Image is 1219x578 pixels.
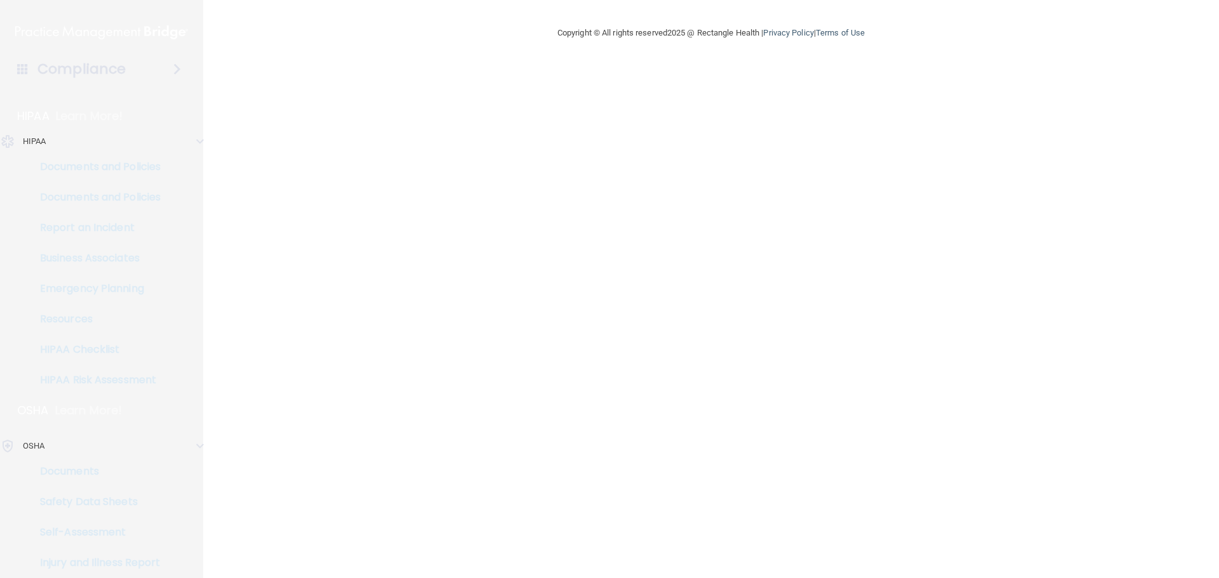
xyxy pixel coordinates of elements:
h4: Compliance [37,60,126,78]
p: Documents and Policies [8,191,182,204]
p: HIPAA Checklist [8,343,182,356]
p: Resources [8,313,182,325]
p: Documents and Policies [8,161,182,173]
a: Terms of Use [816,28,865,37]
a: Privacy Policy [763,28,813,37]
div: Copyright © All rights reserved 2025 @ Rectangle Health | | [479,13,943,53]
p: Emergency Planning [8,282,182,295]
p: Report an Incident [8,221,182,234]
p: Self-Assessment [8,526,182,539]
p: HIPAA [23,134,46,149]
img: PMB logo [15,20,188,45]
p: Documents [8,465,182,478]
p: OSHA [23,438,44,454]
p: Injury and Illness Report [8,556,182,569]
p: OSHA [17,403,49,418]
p: HIPAA Risk Assessment [8,374,182,386]
p: Safety Data Sheets [8,496,182,508]
p: Learn More! [56,108,123,124]
p: HIPAA [17,108,50,124]
p: Business Associates [8,252,182,265]
p: Learn More! [55,403,123,418]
